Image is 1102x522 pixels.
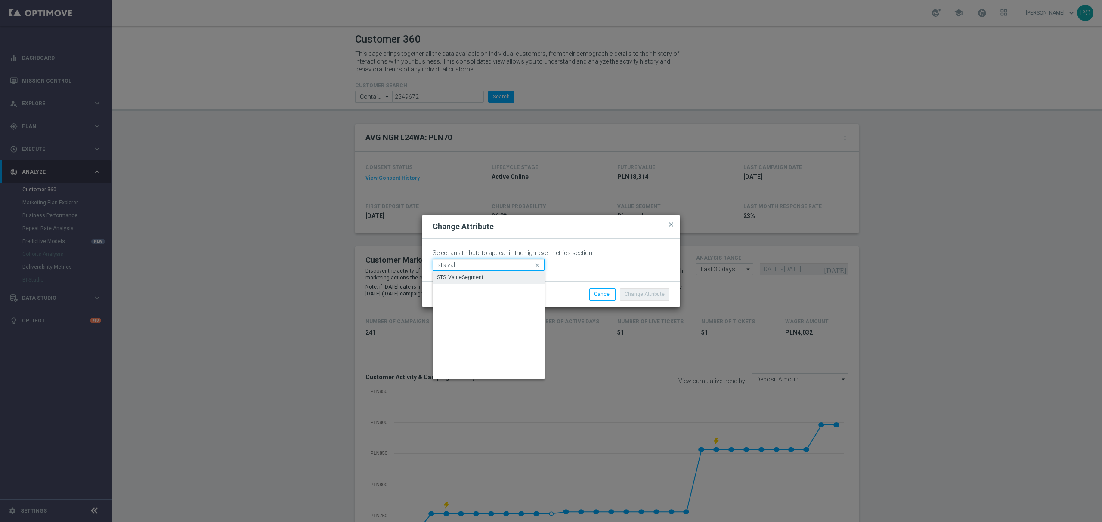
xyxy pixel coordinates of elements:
p: Select an attribute to appear in the high level metrics section [433,249,669,257]
i: close [533,259,542,271]
button: Cancel [589,288,616,300]
span: close [668,221,675,228]
input: Quick find [433,259,545,271]
h2: Change Attribute [433,221,494,232]
div: Press SPACE to select this row. [433,271,545,284]
button: Change Attribute [620,288,669,300]
div: STS_ValueSegment [437,273,483,281]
